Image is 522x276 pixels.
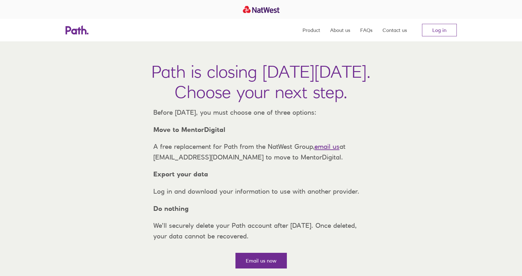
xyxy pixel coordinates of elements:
[148,186,374,197] p: Log in and download your information to use with another provider.
[153,126,225,133] strong: Move to MentorDigital
[148,220,374,241] p: We’ll securely delete your Path account after [DATE]. Once deleted, your data cannot be recovered.
[153,170,208,178] strong: Export your data
[148,141,374,162] p: A free replacement for Path from the NatWest Group, at [EMAIL_ADDRESS][DOMAIN_NAME] to move to Me...
[314,143,340,150] a: email us
[330,19,350,41] a: About us
[153,205,189,212] strong: Do nothing
[151,61,371,102] h1: Path is closing [DATE][DATE]. Choose your next step.
[148,107,374,118] p: Before [DATE], you must choose one of three options:
[382,19,407,41] a: Contact us
[303,19,320,41] a: Product
[422,24,457,36] a: Log in
[235,253,287,268] a: Email us now
[360,19,372,41] a: FAQs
